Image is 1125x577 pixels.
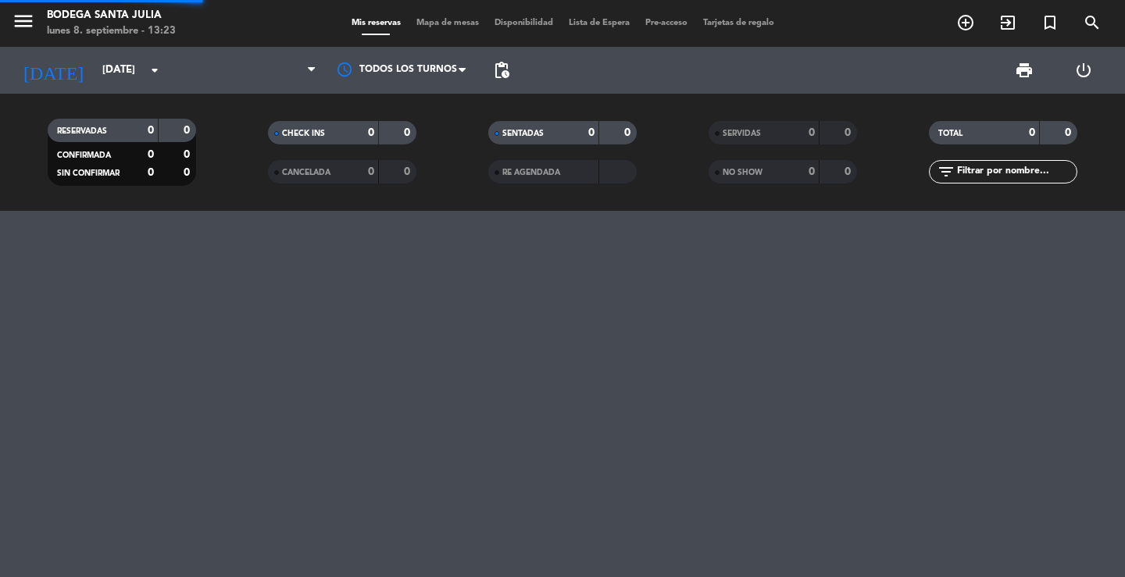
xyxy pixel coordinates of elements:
[487,19,561,27] span: Disponibilidad
[561,19,637,27] span: Lista de Espera
[937,162,955,181] i: filter_list
[624,127,634,138] strong: 0
[1065,127,1074,138] strong: 0
[57,151,111,159] span: CONFIRMADA
[1054,47,1113,94] div: LOG OUT
[938,130,962,137] span: TOTAL
[282,169,330,176] span: CANCELADA
[404,127,413,138] strong: 0
[368,127,374,138] strong: 0
[1029,127,1035,138] strong: 0
[809,127,815,138] strong: 0
[492,61,511,80] span: pending_actions
[723,169,762,176] span: NO SHOW
[57,127,107,135] span: RESERVADAS
[184,167,193,178] strong: 0
[12,9,35,33] i: menu
[956,13,975,32] i: add_circle_outline
[344,19,409,27] span: Mis reservas
[404,166,413,177] strong: 0
[368,166,374,177] strong: 0
[502,169,560,176] span: RE AGENDADA
[1041,13,1059,32] i: turned_in_not
[148,125,154,136] strong: 0
[57,169,120,177] span: SIN CONFIRMAR
[47,23,176,39] div: lunes 8. septiembre - 13:23
[845,166,854,177] strong: 0
[409,19,487,27] span: Mapa de mesas
[12,9,35,38] button: menu
[502,130,544,137] span: SENTADAS
[1083,13,1102,32] i: search
[145,61,164,80] i: arrow_drop_down
[1015,61,1034,80] span: print
[695,19,782,27] span: Tarjetas de regalo
[47,8,176,23] div: Bodega Santa Julia
[809,166,815,177] strong: 0
[637,19,695,27] span: Pre-acceso
[282,130,325,137] span: CHECK INS
[723,130,761,137] span: SERVIDAS
[184,125,193,136] strong: 0
[148,149,154,160] strong: 0
[588,127,595,138] strong: 0
[998,13,1017,32] i: exit_to_app
[845,127,854,138] strong: 0
[12,53,95,87] i: [DATE]
[184,149,193,160] strong: 0
[955,163,1077,180] input: Filtrar por nombre...
[148,167,154,178] strong: 0
[1074,61,1093,80] i: power_settings_new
